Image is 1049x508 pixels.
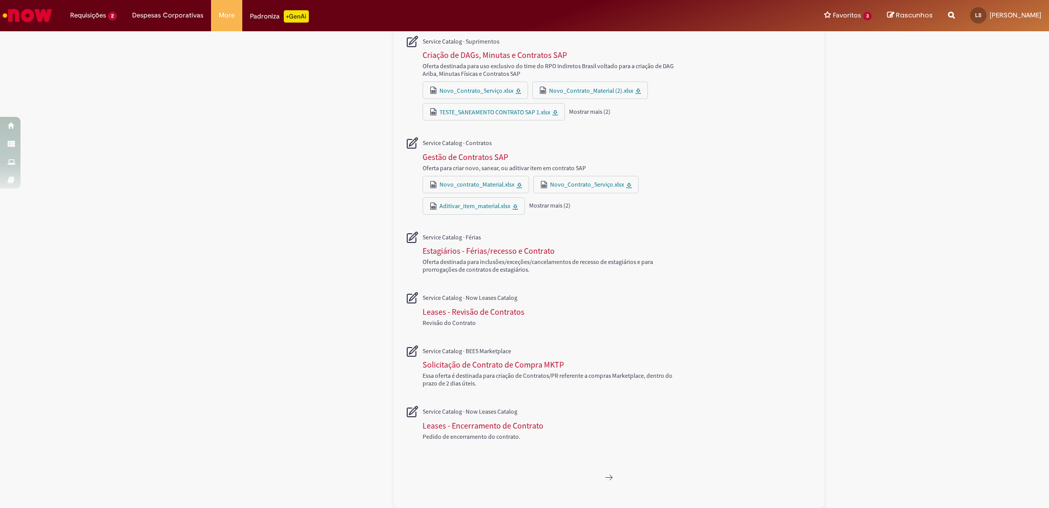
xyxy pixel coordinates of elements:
[896,10,933,20] span: Rascunhos
[975,12,981,18] span: LS
[990,11,1041,19] span: [PERSON_NAME]
[108,12,117,21] span: 2
[284,10,309,23] p: +GenAi
[250,10,309,23] div: Padroniza
[833,10,861,21] span: Favoritos
[863,12,872,21] span: 3
[219,10,235,21] span: More
[1,5,54,26] img: ServiceNow
[70,10,106,21] span: Requisições
[132,10,203,21] span: Despesas Corporativas
[887,11,933,21] a: Rascunhos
